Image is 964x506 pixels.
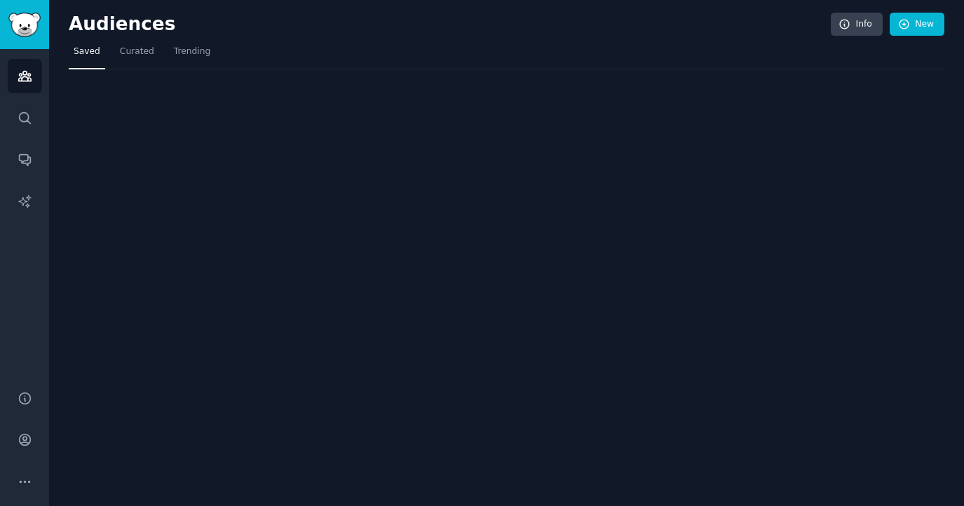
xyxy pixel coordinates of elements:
a: Trending [169,41,215,69]
span: Curated [120,46,154,58]
span: Trending [174,46,210,58]
h2: Audiences [69,13,831,36]
a: Saved [69,41,105,69]
a: Info [831,13,883,36]
a: New [890,13,944,36]
img: GummySearch logo [8,13,41,37]
a: Curated [115,41,159,69]
span: Saved [74,46,100,58]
